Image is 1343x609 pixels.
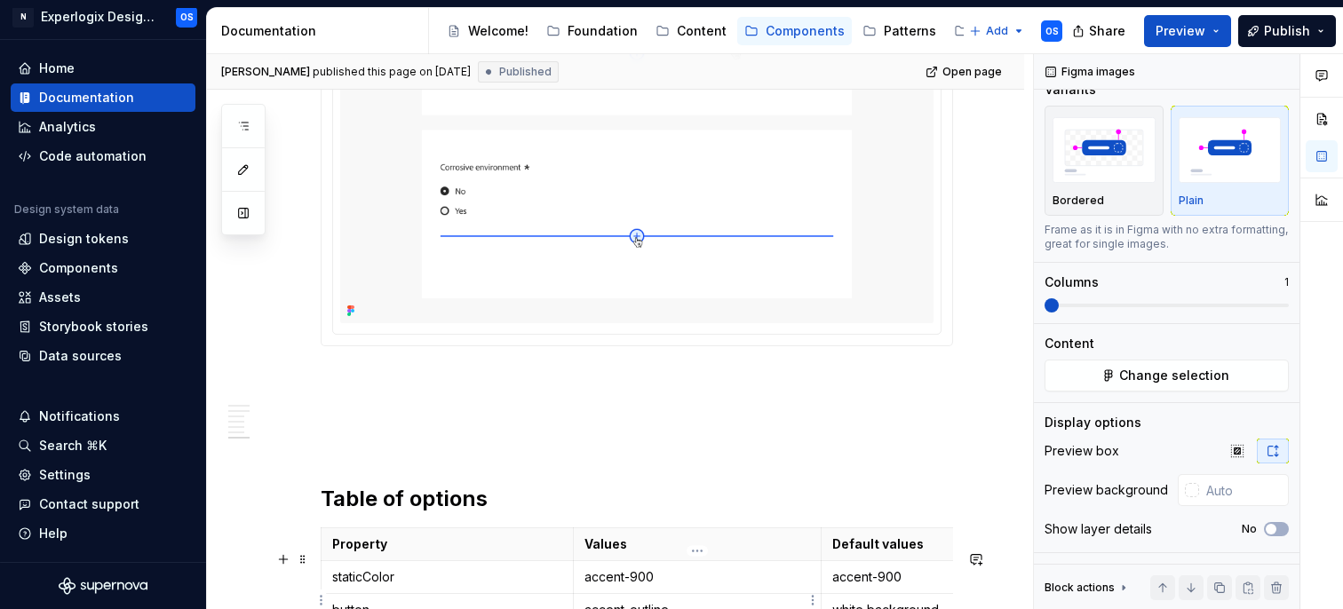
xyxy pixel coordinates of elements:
h2: Table of options [321,485,953,513]
button: Publish [1238,15,1336,47]
button: Help [11,519,195,548]
a: Content [648,17,734,45]
div: Storybook stories [39,318,148,336]
div: Contact support [39,495,139,513]
a: Components [11,254,195,282]
div: OS [1045,24,1059,38]
p: Plain [1179,194,1204,208]
div: Design tokens [39,230,129,248]
div: Home [39,59,75,77]
svg: Supernova Logo [59,577,147,595]
button: Notifications [11,402,195,431]
div: Block actions [1045,581,1115,595]
a: Open page [920,59,1010,84]
div: Frame as it is in Figma with no extra formatting, great for single images. [1045,223,1289,251]
button: Search ⌘K [11,431,195,460]
a: Data sources [11,342,195,370]
div: Experlogix Design System [41,8,155,26]
span: [PERSON_NAME] [221,65,310,79]
p: Values [584,535,811,553]
div: Settings [39,466,91,484]
p: accent-900 [832,568,1130,586]
div: Notifications [39,407,120,425]
div: Page tree [440,13,960,49]
div: Design system data [14,202,119,217]
a: Settings [11,461,195,489]
div: Patterns [884,22,936,40]
p: 1 [1284,275,1289,289]
div: Block actions [1045,575,1131,600]
span: Add [986,24,1008,38]
div: Preview box [1045,442,1119,460]
div: Show layer details [1045,520,1152,538]
button: Share [1063,15,1137,47]
button: Preview [1144,15,1231,47]
button: Change selection [1045,360,1289,391]
div: published this page on [DATE] [313,65,471,79]
a: Storybook stories [11,312,195,341]
p: accent-900 [584,568,811,586]
a: Assets [11,283,195,312]
span: Published [499,65,552,79]
div: Content [1045,335,1094,352]
span: Preview [1156,22,1205,40]
div: Foundation [568,22,638,40]
span: Publish [1264,22,1310,40]
a: Welcome! [440,17,536,45]
span: Change selection [1119,367,1229,384]
div: Analytics [39,118,96,136]
button: placeholderBordered [1045,106,1164,216]
div: Components [39,259,118,277]
a: Patterns [855,17,943,45]
div: Assets [39,289,81,306]
div: Documentation [39,89,134,107]
div: N [12,6,34,28]
div: Documentation [221,22,421,40]
div: Welcome! [468,22,528,40]
button: Contact support [11,490,195,518]
span: Open page [942,65,1002,79]
a: Components [737,17,852,45]
a: Analytics [11,113,195,141]
div: Components [766,22,845,40]
p: Bordered [1053,194,1104,208]
a: Foundation [539,17,645,45]
a: Design tokens [11,225,195,253]
div: Search ⌘K [39,437,107,455]
button: placeholderPlain [1171,106,1290,216]
div: Columns [1045,273,1099,291]
div: Code automation [39,147,147,165]
p: Default values [832,535,1130,553]
p: staticColor [332,568,562,586]
a: Home [11,54,195,83]
div: Content [677,22,727,40]
label: No [1242,522,1257,536]
a: Documentation [11,83,195,112]
div: Data sources [39,347,122,365]
div: Variants [1045,81,1096,99]
img: placeholder [1053,117,1156,182]
img: placeholder [1179,117,1282,182]
button: Add [964,19,1030,43]
div: OS [180,10,194,24]
span: Share [1089,22,1125,40]
div: Preview background [1045,481,1168,499]
div: Help [39,525,68,542]
a: Tools and resources [947,17,1110,45]
div: Display options [1045,414,1141,431]
p: Property [332,535,562,553]
a: Code automation [11,142,195,170]
input: Auto [1199,474,1289,506]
